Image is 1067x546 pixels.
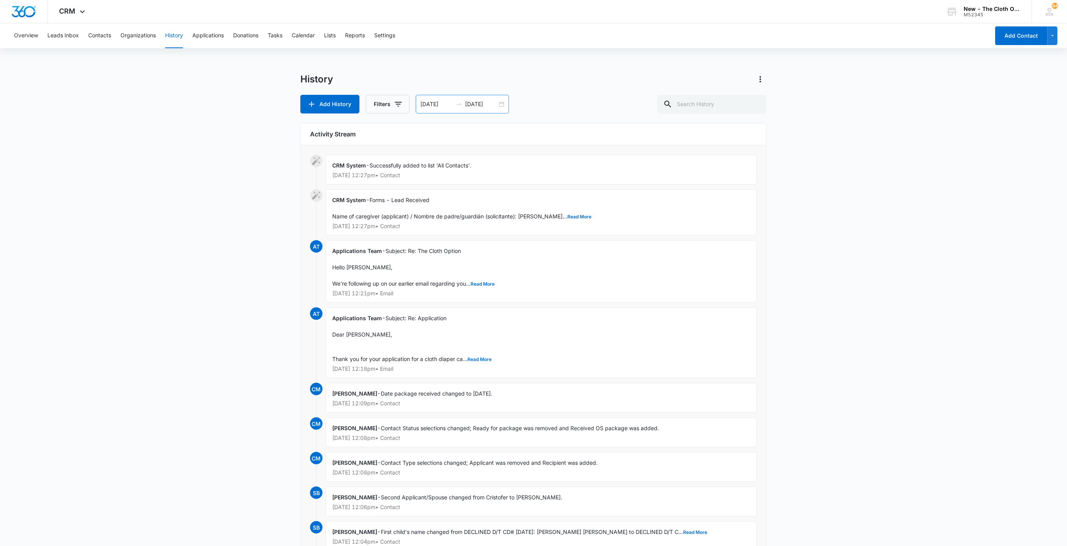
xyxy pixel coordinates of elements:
[332,315,492,362] span: Subject: Re: Application Dear [PERSON_NAME], Thank you for your application for a cloth diaper ca...
[326,417,757,447] div: -
[332,291,750,296] p: [DATE] 12:21pm • Email
[381,425,659,431] span: Contact Status selections changed; Ready for package was removed and Received OS package was added.
[326,487,757,516] div: -
[471,282,495,286] button: Read More
[1052,3,1058,9] span: 84
[120,23,156,48] button: Organizations
[268,23,282,48] button: Tasks
[1052,3,1058,9] div: notifications count
[300,95,359,113] button: Add History
[332,401,750,406] p: [DATE] 12:09pm • Contact
[332,539,750,544] p: [DATE] 12:04pm • Contact
[657,95,767,113] input: Search History
[326,383,757,413] div: -
[47,23,79,48] button: Leads Inbox
[345,23,365,48] button: Reports
[165,23,183,48] button: History
[332,494,377,501] span: [PERSON_NAME]
[310,307,323,320] span: AT
[332,223,750,229] p: [DATE] 12:27pm • Contact
[332,366,750,372] p: [DATE] 12:18pm • Email
[332,435,750,441] p: [DATE] 12:08pm • Contact
[332,248,495,287] span: Subject: Re: The Cloth Option Hello [PERSON_NAME], We’re following up on our earlier email regard...
[332,197,366,203] span: CRM System
[14,23,38,48] button: Overview
[381,459,598,466] span: Contact Type selections changed; Applicant was removed and Recipient was added.
[754,73,767,85] button: Actions
[324,23,336,48] button: Lists
[683,530,707,535] button: Read More
[465,100,497,108] input: End date
[332,248,382,254] span: Applications Team
[332,315,382,321] span: Applications Team
[332,504,750,510] p: [DATE] 12:06pm • Contact
[374,23,395,48] button: Settings
[326,307,757,378] div: -
[332,390,377,397] span: [PERSON_NAME]
[310,383,323,395] span: CM
[326,452,757,482] div: -
[332,162,366,169] span: CRM System
[332,529,377,535] span: [PERSON_NAME]
[332,425,377,431] span: [PERSON_NAME]
[381,390,492,397] span: Date package received changed to [DATE].
[310,240,323,253] span: AT
[420,100,453,108] input: Start date
[567,215,591,219] button: Read More
[310,417,323,430] span: CM
[332,459,377,466] span: [PERSON_NAME]
[88,23,111,48] button: Contacts
[310,129,757,139] h6: Activity Stream
[326,189,757,235] div: -
[467,357,492,362] button: Read More
[456,101,462,107] span: to
[381,529,707,535] span: First child's name changed from DECLINED D/T CD# [DATE]: [PERSON_NAME] [PERSON_NAME] to DECLINED ...
[233,23,258,48] button: Donations
[370,162,471,169] span: Successfully added to list 'All Contacts'.
[381,494,562,501] span: Second Applicant/Spouse changed from Cristofer to [PERSON_NAME].
[192,23,224,48] button: Applications
[326,155,757,185] div: -
[326,240,757,303] div: -
[964,6,1020,12] div: account name
[366,95,410,113] button: Filters
[310,487,323,499] span: SB
[332,470,750,475] p: [DATE] 12:08pm • Contact
[310,521,323,534] span: SB
[995,26,1048,45] button: Add Contact
[332,173,750,178] p: [DATE] 12:27pm • Contact
[964,12,1020,17] div: account id
[292,23,315,48] button: Calendar
[456,101,462,107] span: swap-right
[310,452,323,464] span: CM
[300,73,333,85] h1: History
[59,7,76,15] span: CRM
